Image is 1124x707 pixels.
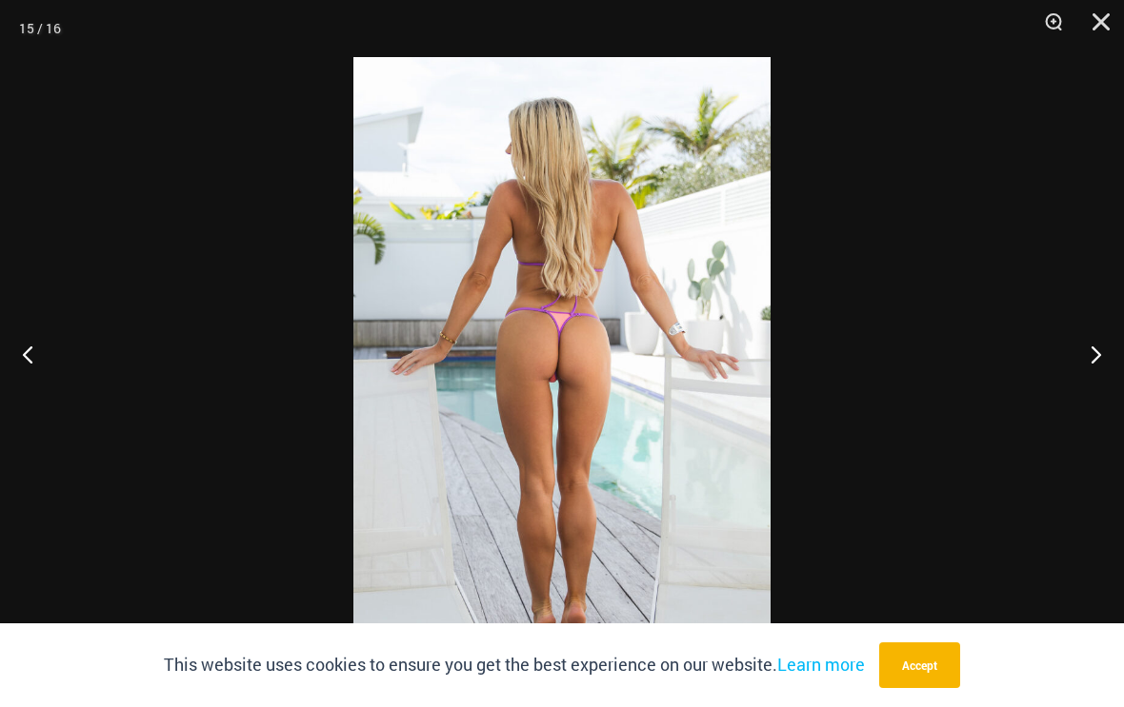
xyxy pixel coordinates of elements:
button: Accept [879,642,960,688]
p: This website uses cookies to ensure you get the best experience on our website. [164,651,865,679]
a: Learn more [777,653,865,676]
img: Wild Card Neon Bliss 312 Top 449 Thong 03 [353,57,771,681]
button: Next [1053,306,1124,402]
div: 15 / 16 [19,14,61,43]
